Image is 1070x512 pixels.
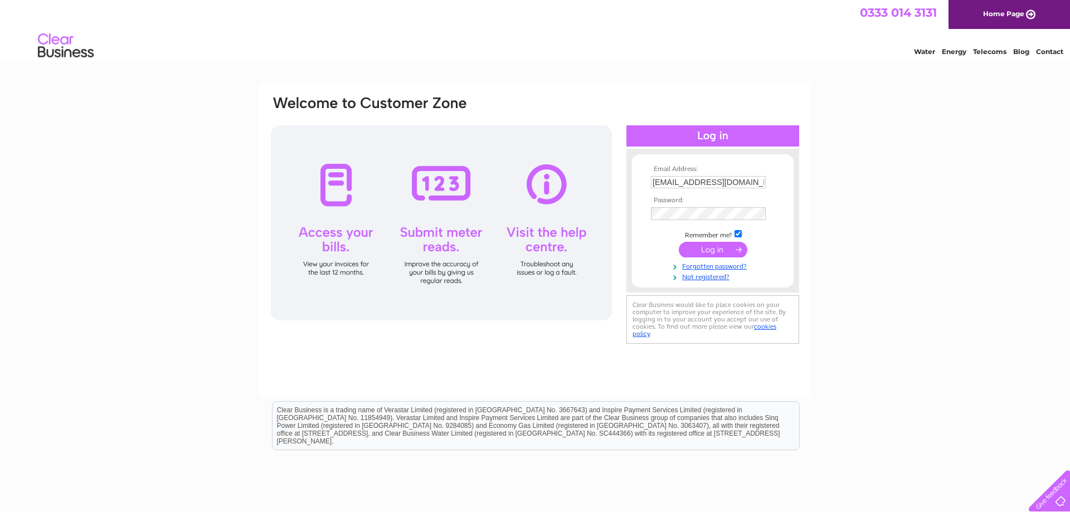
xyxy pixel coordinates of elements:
[37,29,94,63] img: logo.png
[860,6,937,19] a: 0333 014 3131
[648,197,777,204] th: Password:
[651,260,777,271] a: Forgotten password?
[679,242,747,257] input: Submit
[273,6,799,54] div: Clear Business is a trading name of Verastar Limited (registered in [GEOGRAPHIC_DATA] No. 3667643...
[1013,47,1029,56] a: Blog
[648,165,777,173] th: Email Address:
[648,228,777,240] td: Remember me?
[1036,47,1063,56] a: Contact
[626,295,799,344] div: Clear Business would like to place cookies on your computer to improve your experience of the sit...
[942,47,966,56] a: Energy
[651,271,777,281] a: Not registered?
[973,47,1006,56] a: Telecoms
[633,323,776,338] a: cookies policy
[914,47,935,56] a: Water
